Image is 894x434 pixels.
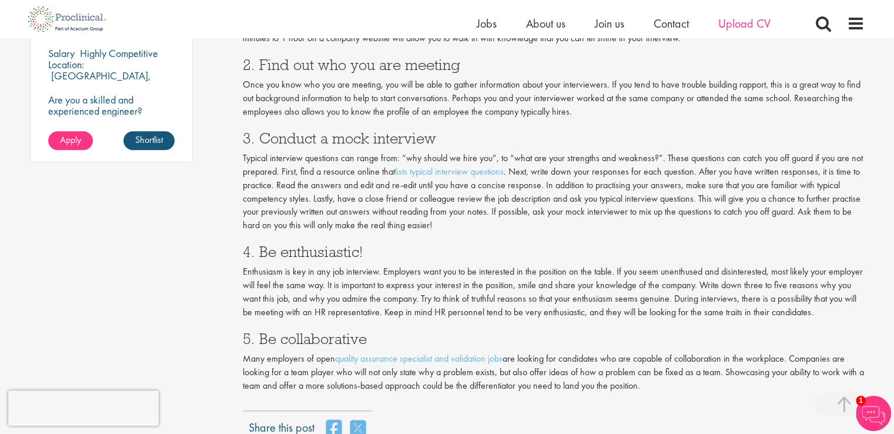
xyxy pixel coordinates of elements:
[48,131,93,150] a: Apply
[8,390,159,426] iframe: reCAPTCHA
[243,152,865,232] p: Typical interview questions can range from: “why should we hire you”, to “what are your strengths...
[477,16,497,31] a: Jobs
[48,69,151,94] p: [GEOGRAPHIC_DATA], [GEOGRAPHIC_DATA]
[60,133,81,146] span: Apply
[243,57,865,72] h3: 2. Find out who you are meeting
[595,16,624,31] a: Join us
[395,165,504,178] a: lists typical interview questions
[856,396,866,406] span: 1
[654,16,689,31] a: Contact
[526,16,565,31] a: About us
[48,58,84,71] span: Location:
[249,419,314,428] label: Share this post
[48,46,75,60] span: Salary
[123,131,175,150] a: Shortlist
[856,396,891,431] img: Chatbot
[48,94,175,161] p: Are you a skilled and experienced engineer? Looking for your next opportunity to assist with impa...
[243,331,865,346] h3: 5. Be collaborative
[243,131,865,146] h3: 3. Conduct a mock interview
[243,78,865,119] p: Once you know who you are meeting, you will be able to gather information about your interviewers...
[335,352,503,365] a: quality assurance specialist and validation jobs
[718,16,771,31] a: Upload CV
[243,265,865,319] p: Enthusiasm is key in any job interview. Employers want you to be interested in the position on th...
[80,46,158,60] p: Highly Competitive
[243,352,865,393] p: Many employers of open are looking for candidates who are capable of collaboration in the workpla...
[243,244,865,259] h3: 4. Be enthusiastic!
